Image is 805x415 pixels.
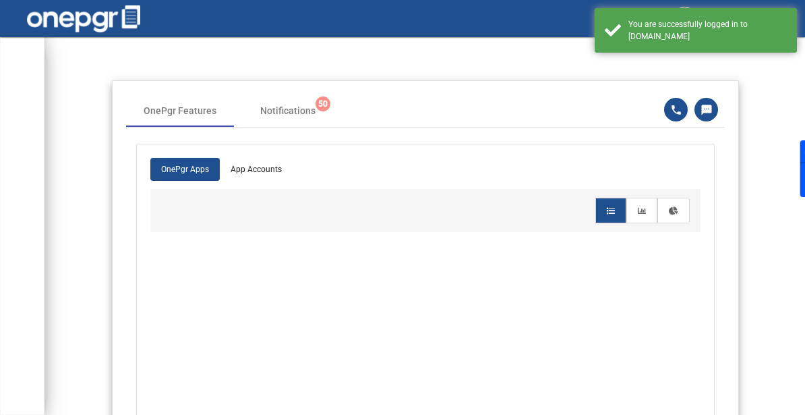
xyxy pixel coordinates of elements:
div: OnePgr Features [144,104,216,118]
mat-icon: phone [670,104,681,116]
a: App Accounts [220,158,293,181]
a: OnePgr Apps [150,158,220,181]
div: You are successfully logged in to meet.onepgr.com [628,18,787,43]
img: rajiv-profile.jpeg [673,7,696,30]
mat-icon: sms [700,104,711,116]
div: [PERSON_NAME] [673,6,798,31]
mat-icon: arrow_drop_down [778,7,798,28]
img: one-pgr-logo-white.svg [27,5,140,32]
span: Notifications [260,104,316,118]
